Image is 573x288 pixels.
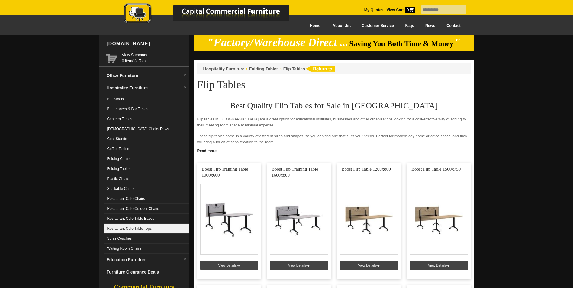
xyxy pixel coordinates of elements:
em: "Factory/Warehouse Direct ... [207,36,348,49]
img: return to [305,66,335,72]
a: About Us [326,19,355,33]
a: Bar Leaners & Bar Tables [104,104,189,114]
a: Contact [441,19,466,33]
a: Office Furnituredropdown [104,69,189,82]
li: › [280,66,282,72]
span: 0 item(s), Total: [122,52,187,63]
a: Coffee Tables [104,144,189,154]
a: Stackable Chairs [104,184,189,194]
img: dropdown [183,258,187,261]
h2: Best Quality Flip Tables for Sale in [GEOGRAPHIC_DATA] [197,101,471,110]
a: Folding Tables [104,164,189,174]
li: › [246,66,247,72]
img: dropdown [183,86,187,89]
em: " [454,36,461,49]
span: 0 [405,7,415,13]
a: Click to read more [194,146,474,154]
a: Hospitality Furnituredropdown [104,82,189,94]
a: [DEMOGRAPHIC_DATA] Chairs Pews [104,124,189,134]
span: Saving You Both Time & Money [349,40,453,48]
a: Bar Stools [104,94,189,104]
a: Flip Tables [283,66,305,71]
a: Restaurant Cafe Chairs [104,194,189,204]
a: Waiting Room Chairs [104,244,189,254]
a: My Quotes [364,8,384,12]
img: dropdown [183,73,187,77]
a: View Cart0 [385,8,415,12]
img: Capital Commercial Furniture Logo [107,3,318,25]
a: View Summary [122,52,187,58]
a: Furniture Clearance Deals [104,266,189,278]
a: Canteen Tables [104,114,189,124]
a: Restaurant Cafe Outdoor Chairs [104,204,189,214]
a: Customer Service [355,19,399,33]
a: Folding Tables [249,66,279,71]
a: Coat Stands [104,134,189,144]
a: Hospitality Furniture [203,66,245,71]
a: Restaurant Cafe Table Bases [104,214,189,224]
a: Capital Commercial Furniture Logo [107,3,318,27]
h1: Flip Tables [197,79,471,90]
p: Flip tables in [GEOGRAPHIC_DATA] are a great option for educational institutes, businesses and ot... [197,116,471,128]
p: These flip tables come in a variety of different sizes and shapes, so you can find one that suits... [197,133,471,145]
div: [DOMAIN_NAME] [104,35,189,53]
a: News [420,19,441,33]
a: Plastic Chairs [104,174,189,184]
a: Folding Chairs [104,154,189,164]
a: Education Furnituredropdown [104,254,189,266]
a: Restaurant Cafe Table Tops [104,224,189,234]
a: Faqs [400,19,420,33]
strong: View Cart [387,8,415,12]
a: Sofas Couches [104,234,189,244]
